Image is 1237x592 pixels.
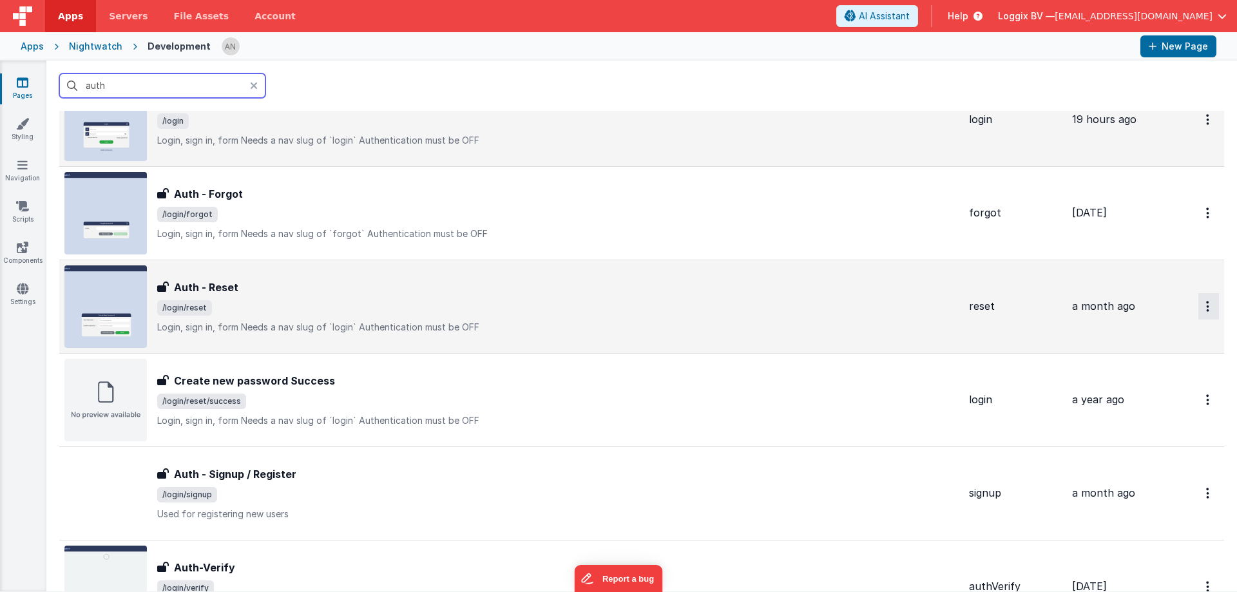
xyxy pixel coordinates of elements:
[157,487,217,502] span: /login/signup
[157,113,189,129] span: /login
[1072,486,1135,499] span: a month ago
[174,280,238,295] h3: Auth - Reset
[575,565,663,592] iframe: Marker.io feedback button
[157,508,959,520] p: Used for registering new users
[1055,10,1213,23] span: [EMAIL_ADDRESS][DOMAIN_NAME]
[969,205,1062,220] div: forgot
[1140,35,1216,57] button: New Page
[836,5,918,27] button: AI Assistant
[174,186,243,202] h3: Auth - Forgot
[1072,206,1107,219] span: [DATE]
[174,10,229,23] span: File Assets
[1198,200,1219,226] button: Options
[998,10,1055,23] span: Loggix BV —
[222,37,240,55] img: f1d78738b441ccf0e1fcb79415a71bae
[1072,393,1124,406] span: a year ago
[948,10,968,23] span: Help
[157,321,959,334] p: Login, sign in, form Needs a nav slug of `login` Authentication must be OFF
[1072,113,1136,126] span: 19 hours ago
[157,227,959,240] p: Login, sign in, form Needs a nav slug of `forgot` Authentication must be OFF
[69,40,122,53] div: Nightwatch
[969,112,1062,127] div: login
[148,40,211,53] div: Development
[58,10,83,23] span: Apps
[969,486,1062,501] div: signup
[59,73,265,98] input: Search pages, id's ...
[21,40,44,53] div: Apps
[157,394,246,409] span: /login/reset/success
[174,373,335,388] h3: Create new password Success
[174,466,296,482] h3: Auth - Signup / Register
[1198,387,1219,413] button: Options
[109,10,148,23] span: Servers
[157,134,959,147] p: Login, sign in, form Needs a nav slug of `login` Authentication must be OFF
[1198,106,1219,133] button: Options
[1198,480,1219,506] button: Options
[174,560,235,575] h3: Auth-Verify
[969,299,1062,314] div: reset
[859,10,910,23] span: AI Assistant
[969,392,1062,407] div: login
[157,300,212,316] span: /login/reset
[998,10,1227,23] button: Loggix BV — [EMAIL_ADDRESS][DOMAIN_NAME]
[1198,293,1219,320] button: Options
[157,207,218,222] span: /login/forgot
[1072,300,1135,312] span: a month ago
[157,414,959,427] p: Login, sign in, form Needs a nav slug of `login` Authentication must be OFF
